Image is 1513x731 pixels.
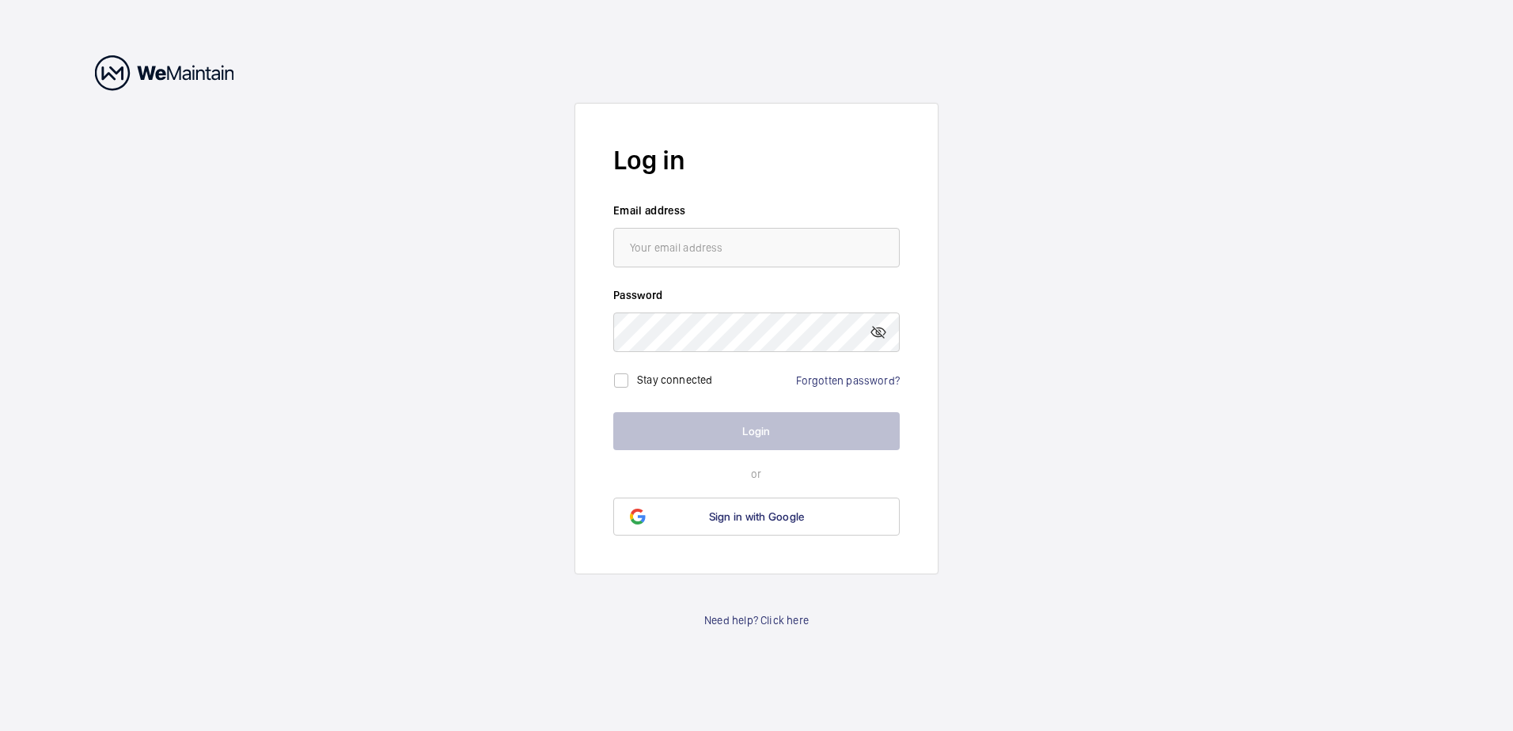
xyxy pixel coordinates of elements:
[613,412,900,450] button: Login
[709,510,805,523] span: Sign in with Google
[613,203,900,218] label: Email address
[613,466,900,482] p: or
[613,142,900,179] h2: Log in
[704,612,809,628] a: Need help? Click here
[613,228,900,267] input: Your email address
[637,373,713,386] label: Stay connected
[613,287,900,303] label: Password
[796,374,900,387] a: Forgotten password?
